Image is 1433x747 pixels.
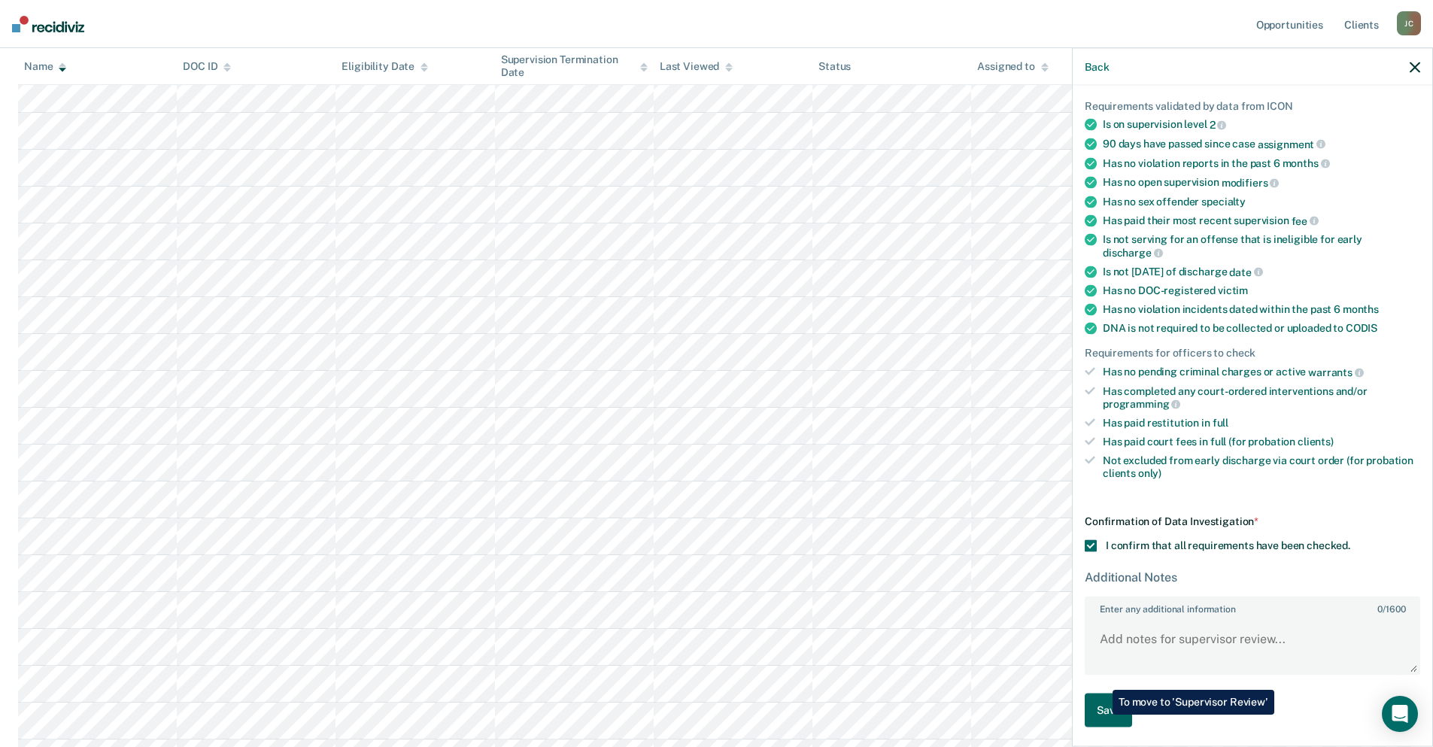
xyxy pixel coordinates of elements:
div: DOC ID [183,60,231,73]
div: Has no violation incidents dated within the past 6 [1103,303,1420,316]
img: Recidiviz [12,16,84,32]
div: Has no sex offender [1103,195,1420,208]
div: Eligibility Date [342,60,428,73]
div: Has no DOC-registered [1103,284,1420,297]
div: 90 days have passed since case [1103,137,1420,150]
div: Is not [DATE] of discharge [1103,265,1420,278]
div: J C [1397,11,1421,35]
span: date [1229,266,1262,278]
div: Has paid their most recent supervision [1103,214,1420,227]
span: 2 [1210,119,1227,131]
button: Save [1085,694,1132,727]
span: months [1283,157,1330,169]
div: Has no open supervision [1103,176,1420,190]
div: Is on supervision level [1103,118,1420,132]
span: warrants [1308,366,1364,378]
div: Last Viewed [660,60,733,73]
div: Has completed any court-ordered interventions and/or [1103,384,1420,410]
div: Open Intercom Messenger [1382,696,1418,732]
div: Has paid court fees in full (for probation [1103,435,1420,448]
div: Has paid restitution in [1103,417,1420,430]
span: programming [1103,398,1180,410]
span: assignment [1258,138,1325,150]
div: Has no violation reports in the past 6 [1103,156,1420,170]
span: full [1213,417,1228,429]
span: clients) [1298,435,1334,447]
div: Not excluded from early discharge via court order (for probation clients [1103,454,1420,479]
span: / 1600 [1377,604,1405,615]
span: 0 [1377,604,1383,615]
div: Name [24,60,66,73]
div: Additional Notes [1085,570,1420,585]
div: Status [818,60,851,73]
div: Requirements for officers to check [1085,347,1420,360]
span: discharge [1103,246,1163,258]
div: Supervision Termination Date [501,53,648,79]
span: specialty [1201,195,1246,207]
div: Assigned to [977,60,1048,73]
span: I confirm that all requirements have been checked. [1106,539,1350,551]
button: Back [1085,60,1109,73]
span: fee [1292,214,1319,226]
span: CODIS [1346,322,1377,334]
div: Requirements validated by data from ICON [1085,99,1420,112]
span: modifiers [1222,176,1280,188]
span: months [1343,303,1379,315]
span: victim [1218,284,1248,296]
div: Is not serving for an offense that is ineligible for early [1103,233,1420,259]
div: DNA is not required to be collected or uploaded to [1103,322,1420,335]
div: Has no pending criminal charges or active [1103,366,1420,379]
span: only) [1138,466,1161,478]
label: Enter any additional information [1086,598,1419,615]
div: Confirmation of Data Investigation [1085,515,1420,528]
